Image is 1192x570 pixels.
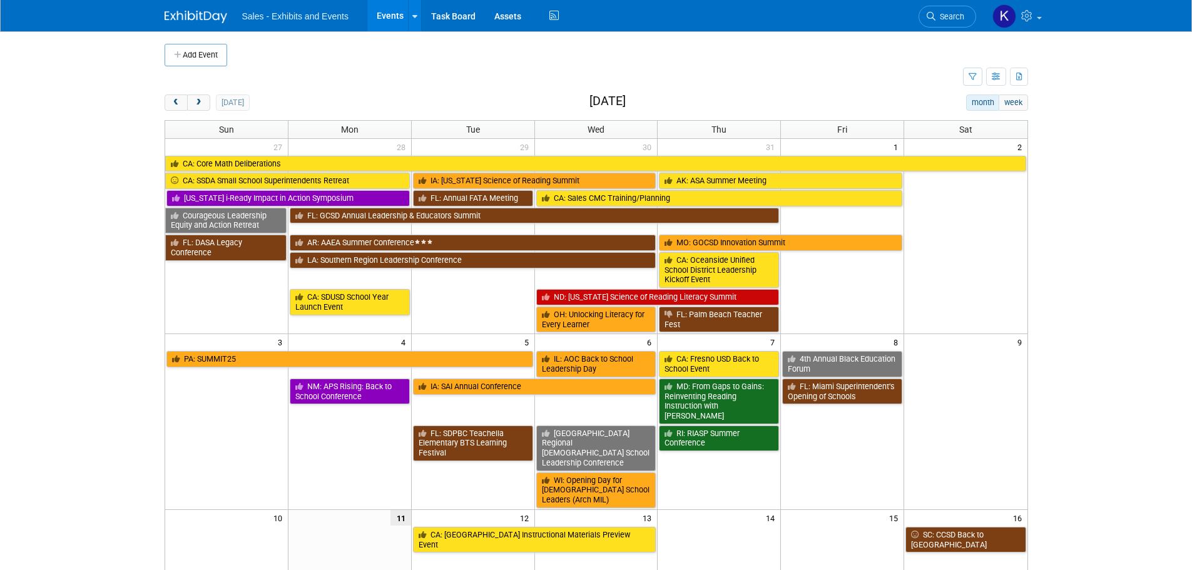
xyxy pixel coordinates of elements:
span: 29 [519,139,534,155]
span: 12 [519,510,534,526]
a: Search [919,6,976,28]
a: IA: SAI Annual Conference [413,379,656,395]
span: Sat [959,125,972,135]
span: 28 [395,139,411,155]
a: [US_STATE] i-Ready Impact in Action Symposium [166,190,410,206]
button: [DATE] [216,94,249,111]
span: Sun [219,125,234,135]
span: 6 [646,334,657,350]
a: FL: GCSD Annual Leadership & Educators Summit [290,208,779,224]
span: 10 [272,510,288,526]
a: NM: APS Rising: Back to School Conference [290,379,410,404]
a: IA: [US_STATE] Science of Reading Summit [413,173,656,189]
img: Kara Haven [992,4,1016,28]
a: MO: GOCSD Innovation Summit [659,235,902,251]
button: next [187,94,210,111]
span: Wed [588,125,604,135]
a: RI: RIASP Summer Conference [659,425,779,451]
a: FL: Annual FATA Meeting [413,190,533,206]
span: 11 [390,510,411,526]
a: CA: [GEOGRAPHIC_DATA] Instructional Materials Preview Event [413,527,656,552]
span: 9 [1016,334,1027,350]
a: CA: Core Math Deliberations [165,156,1026,172]
span: Fri [837,125,847,135]
span: Thu [711,125,726,135]
a: PA: SUMMIT25 [166,351,533,367]
span: 5 [523,334,534,350]
a: OH: Unlocking Literacy for Every Learner [536,307,656,332]
a: FL: SDPBC Teachella Elementary BTS Learning Festival [413,425,533,461]
span: 13 [641,510,657,526]
a: MD: From Gaps to Gains: Reinventing Reading Instruction with [PERSON_NAME] [659,379,779,424]
span: 2 [1016,139,1027,155]
a: CA: SDUSD School Year Launch Event [290,289,410,315]
a: CA: Sales CMC Training/Planning [536,190,903,206]
span: Sales - Exhibits and Events [242,11,349,21]
span: 1 [892,139,904,155]
a: Courageous Leadership Equity and Action Retreat [165,208,287,233]
span: Mon [341,125,359,135]
a: AR: AAEA Summer Conference [290,235,656,251]
span: 4 [400,334,411,350]
a: FL: Miami Superintendent’s Opening of Schools [782,379,902,404]
h2: [DATE] [589,94,626,108]
button: week [999,94,1027,111]
span: 15 [888,510,904,526]
span: Search [935,12,964,21]
a: 4th Annual Black Education Forum [782,351,902,377]
a: FL: Palm Beach Teacher Fest [659,307,779,332]
span: 27 [272,139,288,155]
a: CA: Fresno USD Back to School Event [659,351,779,377]
button: Add Event [165,44,227,66]
a: SC: CCSD Back to [GEOGRAPHIC_DATA] [905,527,1026,552]
a: CA: Oceanside Unified School District Leadership Kickoff Event [659,252,779,288]
a: FL: DASA Legacy Conference [165,235,287,260]
a: ND: [US_STATE] Science of Reading Literacy Summit [536,289,780,305]
img: ExhibitDay [165,11,227,23]
a: AK: ASA Summer Meeting [659,173,902,189]
span: 3 [277,334,288,350]
span: 7 [769,334,780,350]
a: WI: Opening Day for [DEMOGRAPHIC_DATA] School Leaders (Arch MIL) [536,472,656,508]
a: [GEOGRAPHIC_DATA] Regional [DEMOGRAPHIC_DATA] School Leadership Conference [536,425,656,471]
button: prev [165,94,188,111]
span: 8 [892,334,904,350]
a: IL: AOC Back to School Leadership Day [536,351,656,377]
span: 30 [641,139,657,155]
span: 16 [1012,510,1027,526]
span: Tue [466,125,480,135]
button: month [966,94,999,111]
span: 31 [765,139,780,155]
a: CA: SSDA Small School Superintendents Retreat [165,173,410,189]
span: 14 [765,510,780,526]
a: LA: Southern Region Leadership Conference [290,252,656,268]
